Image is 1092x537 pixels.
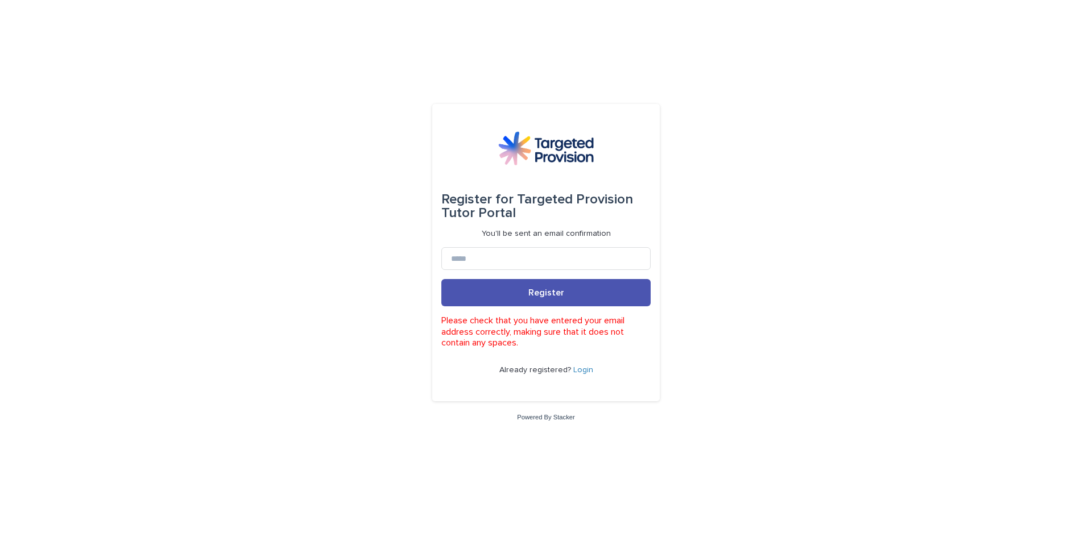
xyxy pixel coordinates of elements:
[482,229,611,239] p: You'll be sent an email confirmation
[573,366,593,374] a: Login
[517,414,574,421] a: Powered By Stacker
[498,131,594,165] img: M5nRWzHhSzIhMunXDL62
[441,184,651,229] div: Targeted Provision Tutor Portal
[441,279,651,306] button: Register
[499,366,573,374] span: Already registered?
[441,193,514,206] span: Register for
[441,315,651,348] p: Please check that you have entered your email address correctly, making sure that it does not con...
[528,288,564,297] span: Register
